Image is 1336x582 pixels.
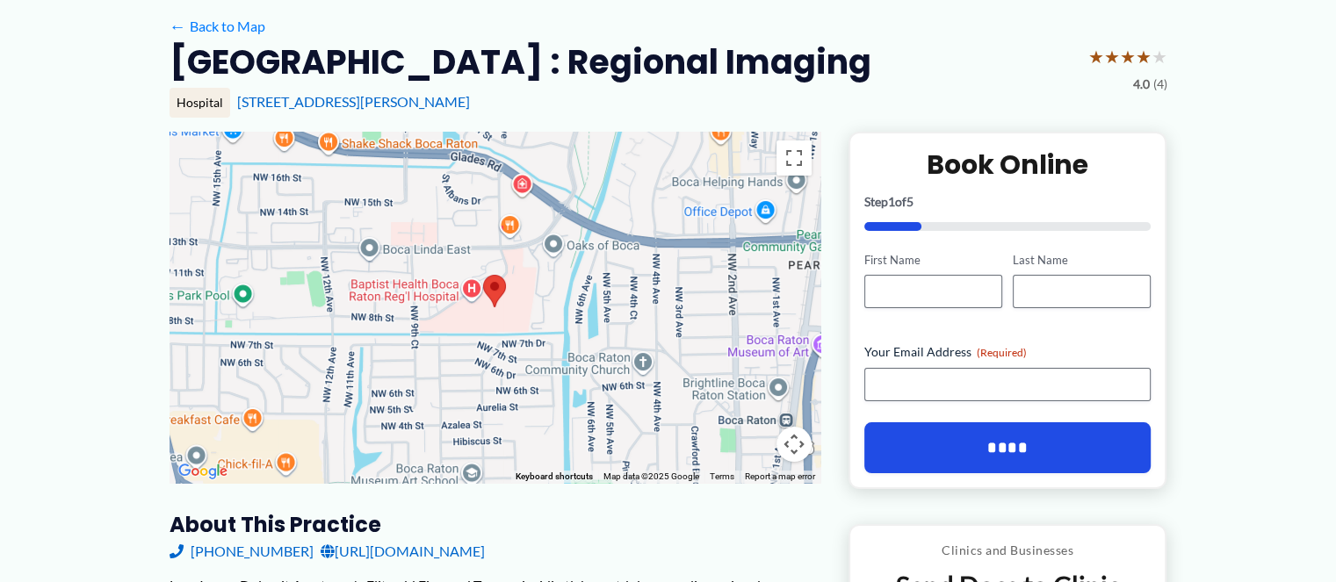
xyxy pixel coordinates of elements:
div: Hospital [170,88,230,118]
a: Terms [710,471,734,481]
p: Clinics and Businesses [863,539,1152,562]
a: Report a map error [745,471,815,481]
a: Open this area in Google Maps (opens a new window) [174,460,232,483]
span: ★ [1136,40,1152,73]
span: ← [170,18,186,34]
button: Toggle fullscreen view [776,140,812,176]
a: [STREET_ADDRESS][PERSON_NAME] [237,93,470,110]
a: [PHONE_NUMBER] [170,538,314,564]
h3: About this practice [170,511,820,538]
span: (4) [1153,73,1167,96]
label: Last Name [1013,252,1151,269]
span: 4.0 [1133,73,1150,96]
a: [URL][DOMAIN_NAME] [321,538,485,564]
label: Your Email Address [864,343,1152,361]
button: Map camera controls [776,427,812,462]
img: Google [174,460,232,483]
span: 5 [906,194,914,209]
h2: [GEOGRAPHIC_DATA] : Regional Imaging [170,40,871,83]
span: ★ [1088,40,1104,73]
span: (Required) [977,346,1027,359]
h2: Book Online [864,147,1152,182]
span: 1 [888,194,895,209]
span: ★ [1120,40,1136,73]
button: Keyboard shortcuts [516,471,593,483]
span: ★ [1152,40,1167,73]
p: Step of [864,196,1152,208]
label: First Name [864,252,1002,269]
span: ★ [1104,40,1120,73]
a: ←Back to Map [170,13,265,40]
span: Map data ©2025 Google [603,471,699,481]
